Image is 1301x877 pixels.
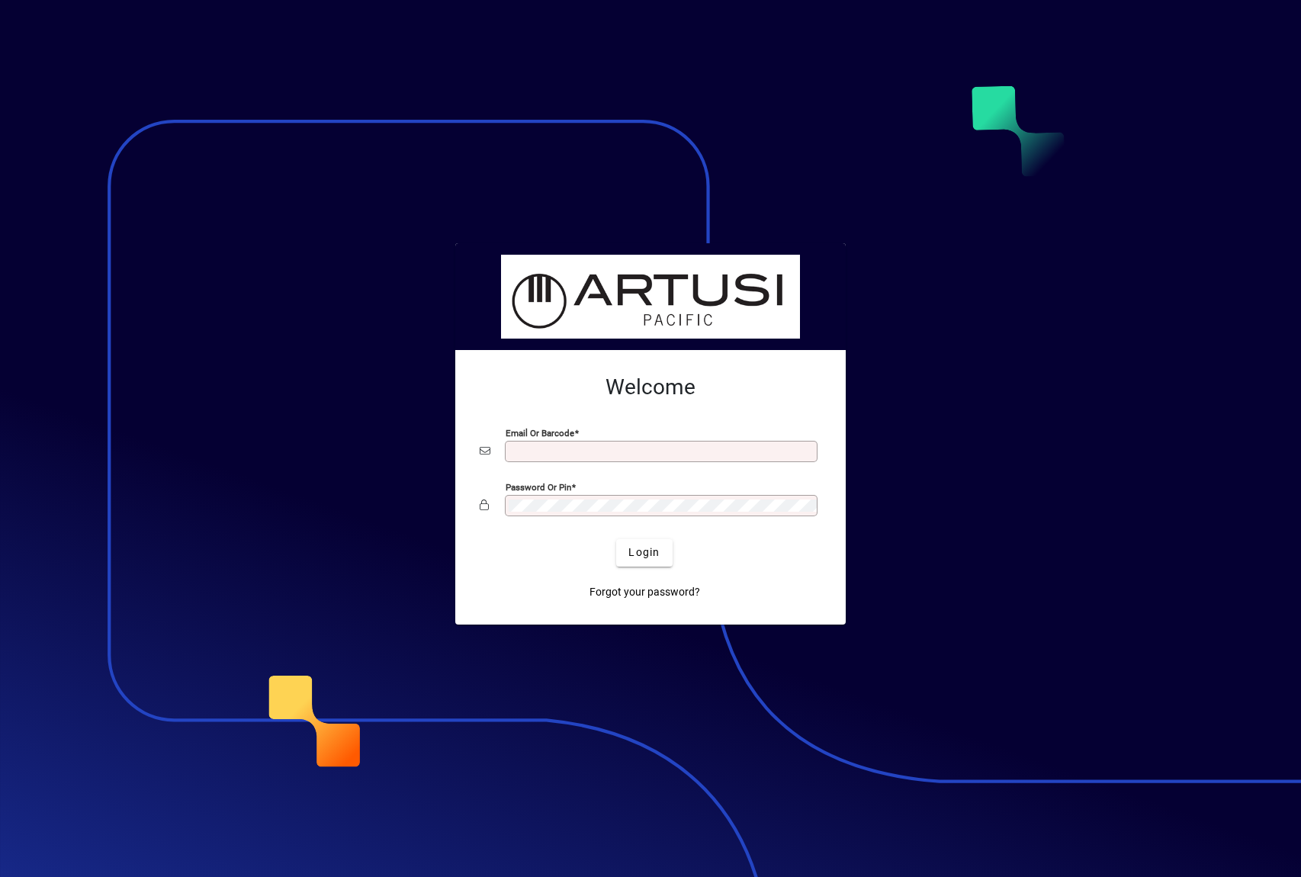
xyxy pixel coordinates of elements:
[480,374,821,400] h2: Welcome
[506,427,574,438] mat-label: Email or Barcode
[589,584,700,600] span: Forgot your password?
[583,579,706,606] a: Forgot your password?
[506,481,571,492] mat-label: Password or Pin
[616,539,672,567] button: Login
[628,545,660,561] span: Login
